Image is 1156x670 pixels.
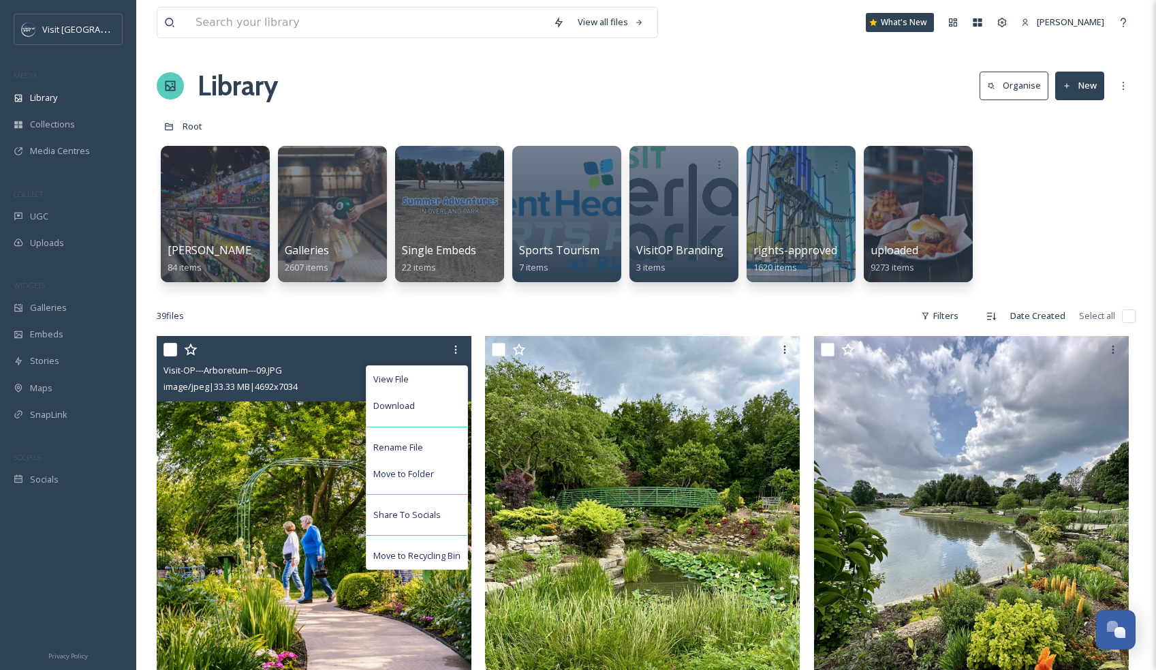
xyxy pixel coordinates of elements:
span: Visit-OP---Arboretum---09.JPG [163,364,282,376]
a: [PERSON_NAME] [1014,9,1111,35]
span: Single Embeds [402,243,476,258]
span: MEDIA [14,70,37,80]
span: Sports Tourism [519,243,599,258]
a: View all files [571,9,651,35]
span: Move to Folder [373,468,434,481]
span: Privacy Policy [48,652,88,660]
a: Root [183,118,202,134]
a: [PERSON_NAME] Sponsored Trip84 items [168,244,338,273]
a: VisitOP Branding3 items [636,244,723,273]
div: Date Created [1003,303,1072,329]
span: 7 items [519,261,548,273]
span: 2607 items [285,261,328,273]
a: Galleries2607 items [285,244,329,273]
input: Search your library [189,7,546,37]
span: Share To Socials [373,508,441,521]
button: Organise [980,72,1048,100]
span: UGC [30,210,48,223]
span: Move to Recycling Bin [373,549,460,562]
a: rights-approved1620 items [753,244,837,273]
span: rights-approved [753,243,837,258]
a: What's New [866,13,934,32]
a: Sports Tourism7 items [519,244,599,273]
span: VisitOP Branding [636,243,723,258]
a: Organise [980,72,1055,100]
span: 22 items [402,261,436,273]
span: Select all [1079,309,1115,322]
span: 1620 items [753,261,797,273]
span: Galleries [30,301,67,314]
a: uploaded9273 items [871,244,918,273]
span: Stories [30,354,59,367]
div: Filters [914,303,965,329]
span: Socials [30,473,59,486]
span: Collections [30,118,75,131]
span: SnapLink [30,408,67,421]
span: Galleries [285,243,329,258]
span: [PERSON_NAME] [1037,16,1104,28]
span: Root [183,120,202,132]
span: Embeds [30,328,63,341]
span: uploaded [871,243,918,258]
button: New [1055,72,1104,100]
span: 9273 items [871,261,914,273]
span: SOCIALS [14,452,41,462]
span: Rename File [373,441,423,454]
a: Library [198,65,278,106]
span: Media Centres [30,144,90,157]
span: COLLECT [14,189,43,199]
span: Download [373,399,415,412]
span: WIDGETS [14,280,45,290]
span: 84 items [168,261,202,273]
span: Uploads [30,237,64,249]
span: 39 file s [157,309,184,322]
img: c3es6xdrejuflcaqpovn.png [22,22,35,36]
span: [PERSON_NAME] Sponsored Trip [168,243,338,258]
span: View File [373,373,409,386]
span: Visit [GEOGRAPHIC_DATA] [42,22,148,35]
a: Single Embeds22 items [402,244,476,273]
span: Library [30,91,57,104]
span: 3 items [636,261,666,273]
span: Maps [30,382,52,395]
button: Open Chat [1096,610,1136,650]
span: image/jpeg | 33.33 MB | 4692 x 7034 [163,380,298,393]
a: Privacy Policy [48,647,88,663]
